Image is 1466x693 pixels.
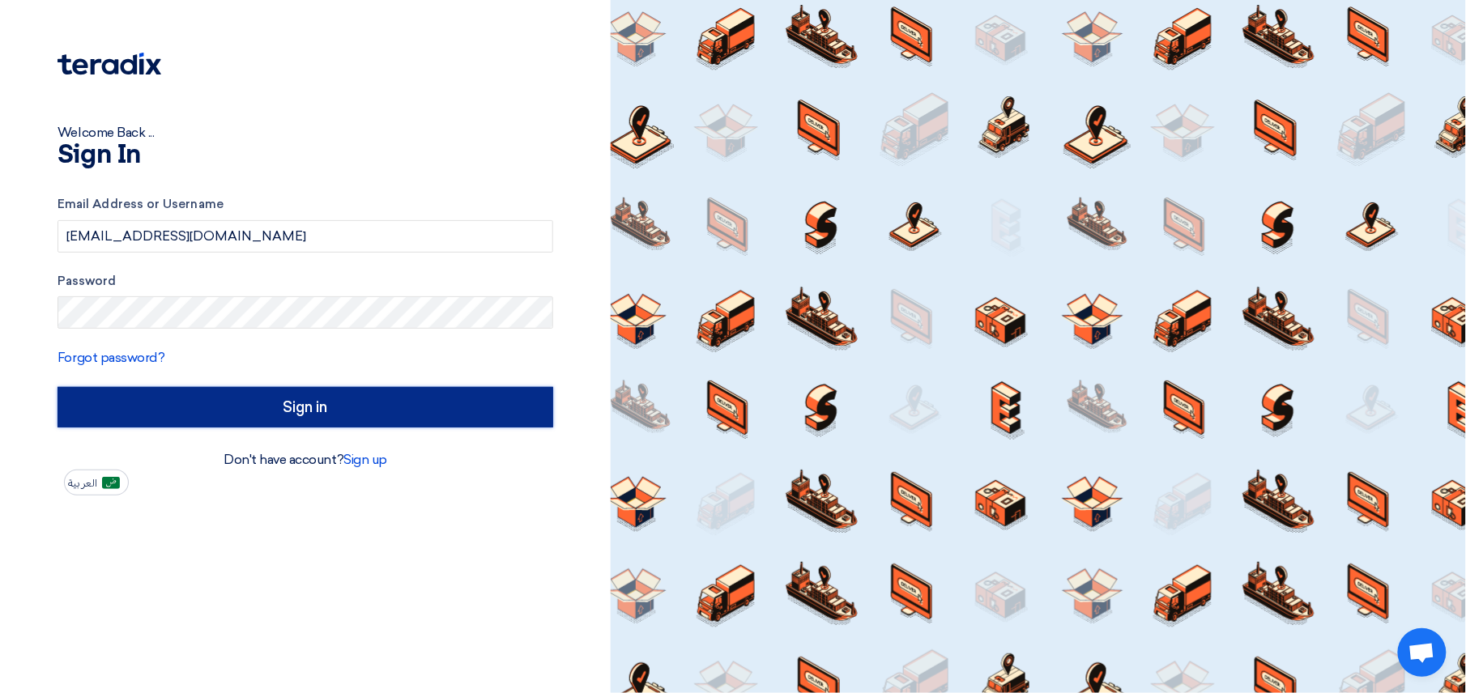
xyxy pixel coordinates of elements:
[68,478,97,489] span: العربية
[58,350,164,365] a: Forgot password?
[1398,628,1447,677] div: Open chat
[58,272,553,291] label: Password
[102,477,120,489] img: ar-AR.png
[58,142,553,168] h1: Sign In
[58,387,553,427] input: Sign in
[58,450,553,470] div: Don't have account?
[64,470,129,495] button: العربية
[58,53,161,75] img: Teradix logo
[58,195,553,214] label: Email Address or Username
[343,452,387,467] a: Sign up
[58,220,553,253] input: Enter your business email or username
[58,123,553,142] div: Welcome Back ...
